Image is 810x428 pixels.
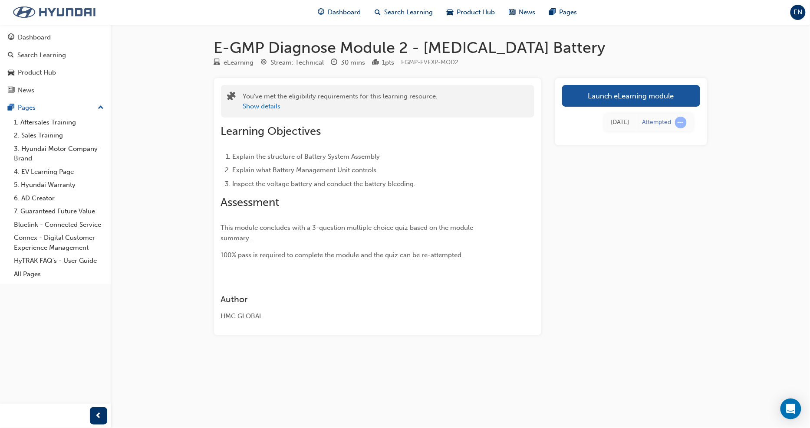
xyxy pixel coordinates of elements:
[3,47,107,63] a: Search Learning
[780,399,801,419] div: Open Intercom Messenger
[10,205,107,218] a: 7. Guaranteed Future Value
[8,104,14,112] span: pages-icon
[3,100,107,116] button: Pages
[549,7,556,18] span: pages-icon
[542,3,584,21] a: pages-iconPages
[384,7,433,17] span: Search Learning
[502,3,542,21] a: news-iconNews
[331,59,338,67] span: clock-icon
[3,82,107,98] a: News
[18,103,36,113] div: Pages
[221,311,503,321] div: HMC GLOBAL
[8,52,14,59] span: search-icon
[382,58,395,68] div: 1 pts
[509,7,515,18] span: news-icon
[221,124,321,138] span: Learning Objectives
[214,38,707,57] h1: E-GMP Diagnose Module 2 - [MEDICAL_DATA] Battery
[10,165,107,179] a: 4. EV Learning Page
[243,91,438,111] div: You've met the eligibility requirements for this learning resource.
[311,3,368,21] a: guage-iconDashboard
[794,7,803,17] span: EN
[341,58,365,68] div: 30 mins
[18,33,51,42] div: Dashboard
[10,129,107,142] a: 2. Sales Training
[18,68,56,78] div: Product Hub
[375,7,381,18] span: search-icon
[261,57,324,68] div: Stream
[221,196,280,209] span: Assessment
[790,5,806,20] button: EN
[271,58,324,68] div: Stream: Technical
[328,7,361,17] span: Dashboard
[519,7,535,17] span: News
[611,118,629,127] div: Fri Nov 29 2024 15:29:51 GMT+1000 (Australian Eastern Standard Time)
[221,224,475,242] span: This module concludes with a 3-question multiple choice quiz based on the module summary.
[8,69,14,77] span: car-icon
[642,118,672,127] div: Attempted
[447,7,453,18] span: car-icon
[10,254,107,268] a: HyTRAK FAQ's - User Guide
[95,411,102,421] span: prev-icon
[440,3,502,21] a: car-iconProduct Hub
[214,57,254,68] div: Type
[243,101,281,111] button: Show details
[3,65,107,81] a: Product Hub
[372,59,379,67] span: podium-icon
[10,192,107,205] a: 6. AD Creator
[675,117,687,128] span: learningRecordVerb_ATTEMPT-icon
[368,3,440,21] a: search-iconSearch Learning
[457,7,495,17] span: Product Hub
[214,59,221,67] span: learningResourceType_ELEARNING-icon
[3,29,107,46] a: Dashboard
[233,153,380,160] span: Explain the structure of Battery System Assembly
[402,59,459,66] span: Learning resource code
[562,85,700,107] a: Launch eLearning module
[233,180,416,188] span: Inspect the voltage battery and conduct the battery bleeding.
[10,231,107,254] a: Connex - Digital Customer Experience Management
[10,218,107,232] a: Bluelink - Connected Service
[8,87,14,95] span: news-icon
[98,102,104,114] span: up-icon
[10,116,107,129] a: 1. Aftersales Training
[18,85,34,95] div: News
[8,34,14,42] span: guage-icon
[10,178,107,192] a: 5. Hyundai Warranty
[318,7,324,18] span: guage-icon
[10,268,107,281] a: All Pages
[233,166,377,174] span: Explain what Battery Management Unit controls
[261,59,267,67] span: target-icon
[4,3,104,21] img: Trak
[221,251,464,259] span: 100% pass is required to complete the module and the quiz can be re-attempted.
[559,7,577,17] span: Pages
[221,294,503,304] h3: Author
[331,57,365,68] div: Duration
[224,58,254,68] div: eLearning
[372,57,395,68] div: Points
[3,28,107,100] button: DashboardSearch LearningProduct HubNews
[227,92,236,102] span: puzzle-icon
[10,142,107,165] a: 3. Hyundai Motor Company Brand
[17,50,66,60] div: Search Learning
